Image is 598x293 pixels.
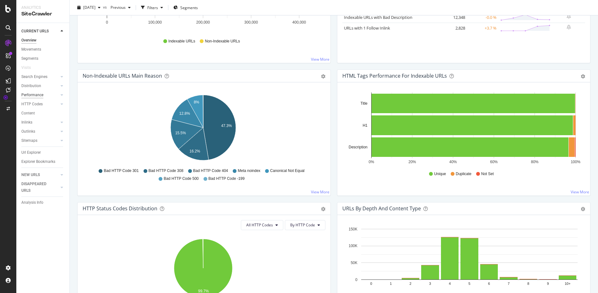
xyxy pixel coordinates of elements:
[108,5,126,10] span: Previous
[21,149,65,156] a: Url Explorer
[449,282,451,285] text: 4
[442,12,467,23] td: 12,348
[238,168,260,174] span: Meta noindex
[21,181,53,194] div: DISAPPEARED URLS
[363,123,368,128] text: H1
[21,28,49,35] div: CURRENT URLS
[75,3,103,13] button: [DATE]
[21,55,65,62] a: Segments
[180,5,198,10] span: Segments
[83,205,157,212] div: HTTP Status Codes Distribution
[221,124,232,128] text: 47.3%
[21,137,59,144] a: Sitemaps
[370,282,372,285] text: 0
[21,149,41,156] div: Url Explorer
[449,160,457,164] text: 40%
[21,74,47,80] div: Search Engines
[83,73,162,79] div: Non-Indexable URLs Main Reason
[241,220,283,230] button: All HTTP Codes
[467,23,498,33] td: +3.7 %
[369,160,374,164] text: 0%
[189,149,200,153] text: 16.2%
[481,171,494,177] span: Not Set
[342,92,583,165] svg: A chart.
[344,25,390,31] a: URLs with 1 Follow Inlink
[21,199,65,206] a: Analysis Info
[196,20,210,25] text: 200,000
[355,278,357,282] text: 0
[442,23,467,33] td: 2,828
[83,5,95,10] span: 2025 Sep. 21st
[21,119,59,126] a: Inlinks
[21,199,43,206] div: Analysis Info
[21,46,65,53] a: Movements
[531,160,538,164] text: 80%
[21,110,35,117] div: Content
[467,12,498,23] td: -0.0 %
[349,145,367,149] text: Description
[21,10,64,18] div: SiteCrawler
[147,5,158,10] div: Filters
[342,73,447,79] div: HTML Tags Performance for Indexable URLs
[21,37,65,44] a: Overview
[21,110,65,117] a: Content
[21,28,59,35] a: CURRENT URLS
[179,111,190,116] text: 12.8%
[209,176,245,181] span: Bad HTTP Code -199
[290,222,315,228] span: By HTTP Code
[321,207,325,211] div: gear
[171,3,200,13] button: Segments
[21,37,36,44] div: Overview
[292,20,306,25] text: 400,000
[21,83,41,89] div: Distribution
[175,131,186,135] text: 15.5%
[246,222,273,228] span: All HTTP Codes
[149,168,183,174] span: Bad HTTP Code 308
[104,168,139,174] span: Bad HTTP Code 301
[270,168,304,174] span: Canonical Not Equal
[21,64,31,71] div: Visits
[21,172,40,178] div: NEW URLS
[567,25,571,30] div: bell-plus
[571,189,589,195] a: View More
[488,282,490,285] text: 6
[21,128,59,135] a: Outlinks
[103,4,108,9] span: vs
[321,74,325,79] div: gear
[567,14,571,19] div: bell-plus
[434,171,446,177] span: Unique
[193,168,228,174] span: Bad HTTP Code 404
[194,100,199,104] text: 8%
[83,92,323,165] svg: A chart.
[168,39,195,44] span: Indexable URLs
[349,244,357,248] text: 100K
[164,176,198,181] span: Bad HTTP Code 500
[547,282,549,285] text: 9
[410,282,411,285] text: 2
[21,64,37,71] a: Visits
[349,227,357,231] text: 150K
[429,282,431,285] text: 3
[490,160,497,164] text: 60%
[571,160,580,164] text: 100%
[21,55,38,62] div: Segments
[565,282,571,285] text: 10+
[21,92,59,98] a: Performance
[21,172,59,178] a: NEW URLS
[581,74,585,79] div: gear
[21,181,59,194] a: DISAPPEARED URLS
[21,119,32,126] div: Inlinks
[311,57,329,62] a: View More
[527,282,529,285] text: 8
[285,220,325,230] button: By HTTP Code
[244,20,258,25] text: 300,000
[21,83,59,89] a: Distribution
[21,92,43,98] div: Performance
[148,20,162,25] text: 100,000
[21,137,37,144] div: Sitemaps
[390,282,392,285] text: 1
[468,282,470,285] text: 5
[21,158,65,165] a: Explorer Bookmarks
